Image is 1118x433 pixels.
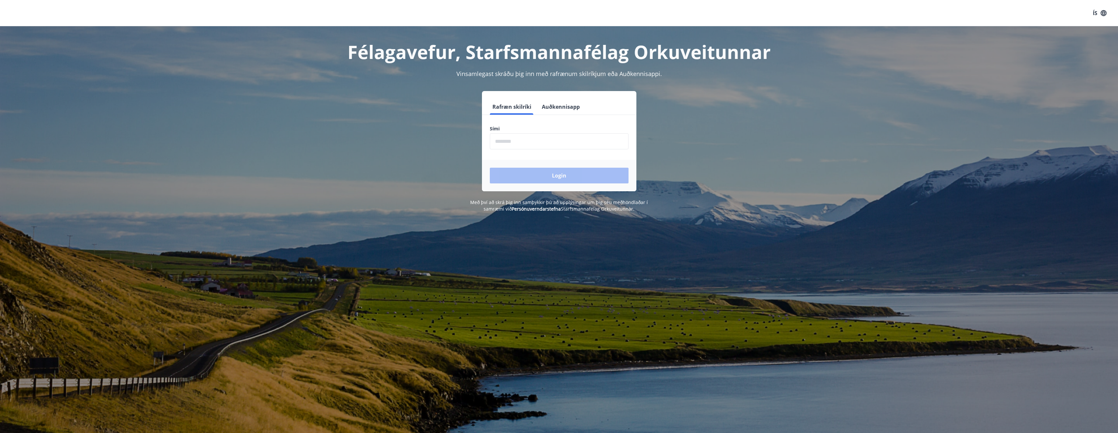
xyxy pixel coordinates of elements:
[512,206,561,212] a: Persónuverndarstefna
[490,99,534,115] button: Rafræn skilríki
[539,99,582,115] button: Auðkennisapp
[490,125,629,132] label: Sími
[331,39,787,64] h1: Félagavefur, Starfsmannafélag Orkuveitunnar
[456,70,662,78] span: Vinsamlegast skráðu þig inn með rafrænum skilríkjum eða Auðkennisappi.
[1089,7,1110,19] button: ÍS
[470,199,648,212] span: Með því að skrá þig inn samþykkir þú að upplýsingar um þig séu meðhöndlaðar í samræmi við Starfsm...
